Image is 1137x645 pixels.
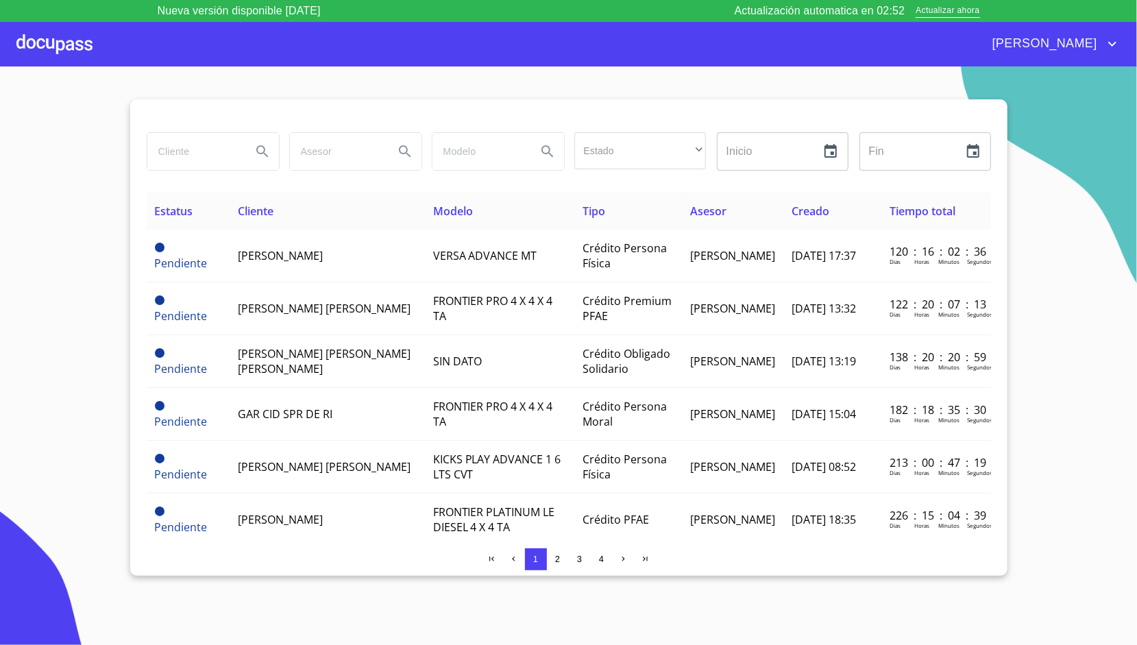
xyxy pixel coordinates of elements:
[792,459,856,474] span: [DATE] 08:52
[155,243,164,252] span: Pendiente
[583,204,605,219] span: Tipo
[914,416,929,424] p: Horas
[583,293,672,324] span: Crédito Premium PFAE
[938,258,959,265] p: Minutos
[583,399,667,429] span: Crédito Persona Moral
[155,256,208,271] span: Pendiente
[583,346,670,376] span: Crédito Obligado Solidario
[238,346,411,376] span: [PERSON_NAME] [PERSON_NAME] [PERSON_NAME]
[155,414,208,429] span: Pendiente
[890,469,901,476] p: Dias
[583,241,667,271] span: Crédito Persona Física
[591,548,613,570] button: 4
[246,135,279,168] button: Search
[938,416,959,424] p: Minutos
[158,3,321,19] p: Nueva versión disponible [DATE]
[155,520,208,535] span: Pendiente
[792,301,856,316] span: [DATE] 13:32
[690,354,775,369] span: [PERSON_NAME]
[690,406,775,422] span: [PERSON_NAME]
[531,135,564,168] button: Search
[690,459,775,474] span: [PERSON_NAME]
[967,416,992,424] p: Segundos
[238,248,323,263] span: [PERSON_NAME]
[555,554,560,564] span: 2
[890,508,982,523] p: 226 : 15 : 04 : 39
[735,3,905,19] p: Actualización automatica en 02:52
[890,311,901,318] p: Dias
[982,33,1104,55] span: [PERSON_NAME]
[890,416,901,424] p: Dias
[938,469,959,476] p: Minutos
[938,522,959,529] p: Minutos
[690,301,775,316] span: [PERSON_NAME]
[967,311,992,318] p: Segundos
[583,512,649,527] span: Crédito PFAE
[792,354,856,369] span: [DATE] 13:19
[938,363,959,371] p: Minutos
[238,406,332,422] span: GAR CID SPR DE RI
[690,248,775,263] span: [PERSON_NAME]
[690,512,775,527] span: [PERSON_NAME]
[147,133,241,170] input: search
[890,350,982,365] p: 138 : 20 : 20 : 59
[432,133,526,170] input: search
[890,297,982,312] p: 122 : 20 : 07 : 13
[238,301,411,316] span: [PERSON_NAME] [PERSON_NAME]
[238,204,273,219] span: Cliente
[433,399,553,429] span: FRONTIER PRO 4 X 4 X 4 TA
[155,467,208,482] span: Pendiente
[890,402,982,417] p: 182 : 18 : 35 : 30
[155,204,193,219] span: Estatus
[982,33,1121,55] button: account of current user
[155,401,164,411] span: Pendiente
[533,554,538,564] span: 1
[433,293,553,324] span: FRONTIER PRO 4 X 4 X 4 TA
[967,469,992,476] p: Segundos
[433,504,555,535] span: FRONTIER PLATINUM LE DIESEL 4 X 4 TA
[155,348,164,358] span: Pendiente
[890,204,955,219] span: Tiempo total
[914,311,929,318] p: Horas
[690,204,726,219] span: Asesor
[155,295,164,305] span: Pendiente
[525,548,547,570] button: 1
[433,452,561,482] span: KICKS PLAY ADVANCE 1 6 LTS CVT
[238,459,411,474] span: [PERSON_NAME] [PERSON_NAME]
[569,548,591,570] button: 3
[577,554,582,564] span: 3
[599,554,604,564] span: 4
[914,522,929,529] p: Horas
[547,548,569,570] button: 2
[792,406,856,422] span: [DATE] 15:04
[916,4,979,19] span: Actualizar ahora
[792,512,856,527] span: [DATE] 18:35
[967,522,992,529] p: Segundos
[155,507,164,516] span: Pendiente
[914,469,929,476] p: Horas
[583,452,667,482] span: Crédito Persona Física
[433,248,537,263] span: VERSA ADVANCE MT
[914,363,929,371] p: Horas
[890,244,982,259] p: 120 : 16 : 02 : 36
[155,308,208,324] span: Pendiente
[155,361,208,376] span: Pendiente
[938,311,959,318] p: Minutos
[389,135,421,168] button: Search
[792,204,829,219] span: Creado
[890,258,901,265] p: Dias
[890,522,901,529] p: Dias
[967,258,992,265] p: Segundos
[433,204,473,219] span: Modelo
[238,512,323,527] span: [PERSON_NAME]
[290,133,383,170] input: search
[914,258,929,265] p: Horas
[574,132,706,169] div: ​
[890,455,982,470] p: 213 : 00 : 47 : 19
[433,354,482,369] span: SIN DATO
[967,363,992,371] p: Segundos
[792,248,856,263] span: [DATE] 17:37
[155,454,164,463] span: Pendiente
[890,363,901,371] p: Dias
